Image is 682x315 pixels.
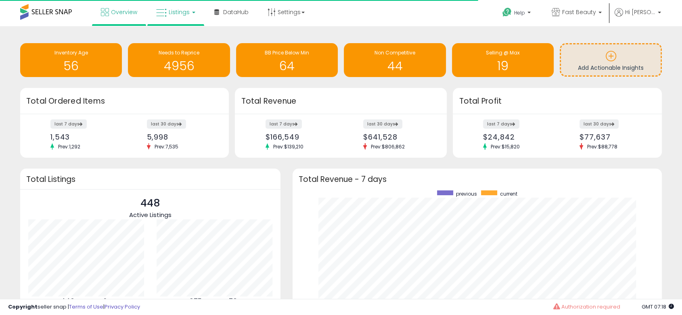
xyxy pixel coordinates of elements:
span: Inventory Age [54,49,88,56]
label: last 7 days [50,119,87,129]
i: Get Help [502,7,512,17]
a: Add Actionable Insights [561,44,660,75]
h3: Total Ordered Items [26,96,223,107]
b: 0 [103,296,107,306]
h1: 56 [24,59,118,73]
b: 375 [189,296,202,306]
h1: 19 [456,59,550,73]
span: Prev: 1,292 [54,143,84,150]
a: Help [496,1,539,26]
div: 1,543 [50,133,119,141]
span: Overview [111,8,137,16]
h3: Total Profit [459,96,655,107]
h1: 4956 [132,59,226,73]
label: last 7 days [483,119,519,129]
b: 448 [61,296,75,306]
h3: Total Revenue - 7 days [299,176,656,182]
div: $641,528 [363,133,433,141]
a: BB Price Below Min 64 [236,43,338,77]
span: previous [456,190,477,197]
span: DataHub [223,8,249,16]
strong: Copyright [8,303,38,311]
h3: Total Listings [26,176,274,182]
span: Prev: $15,820 [487,143,524,150]
div: $166,549 [266,133,335,141]
label: last 30 days [579,119,619,129]
span: Needs to Reprice [159,49,199,56]
h1: 64 [240,59,334,73]
span: Prev: 7,535 [151,143,182,150]
span: BB Price Below Min [265,49,309,56]
span: Prev: $139,210 [269,143,308,150]
div: seller snap | | [8,303,140,311]
a: Hi [PERSON_NAME] [615,8,661,26]
span: Selling @ Max [486,49,520,56]
a: Needs to Reprice 4956 [128,43,230,77]
span: Prev: $88,778 [583,143,621,150]
span: Active Listings [129,211,172,219]
span: 2025-08-15 07:18 GMT [642,303,674,311]
span: Non Competitive [374,49,415,56]
span: Hi [PERSON_NAME] [625,8,655,16]
h3: Total Revenue [241,96,441,107]
span: Fast Beauty [562,8,596,16]
label: last 7 days [266,119,302,129]
span: Prev: $806,862 [367,143,409,150]
span: current [500,190,517,197]
label: last 30 days [147,119,186,129]
a: Terms of Use [69,303,103,311]
a: Inventory Age 56 [20,43,122,77]
a: Privacy Policy [105,303,140,311]
div: 5,998 [147,133,215,141]
span: Add Actionable Insights [578,64,644,72]
b: 73 [229,296,237,306]
h1: 44 [348,59,441,73]
span: Listings [169,8,190,16]
label: last 30 days [363,119,402,129]
div: $77,637 [579,133,648,141]
a: Non Competitive 44 [344,43,446,77]
a: Selling @ Max 19 [452,43,554,77]
div: $24,842 [483,133,551,141]
p: 448 [129,196,172,211]
span: Help [514,9,525,16]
